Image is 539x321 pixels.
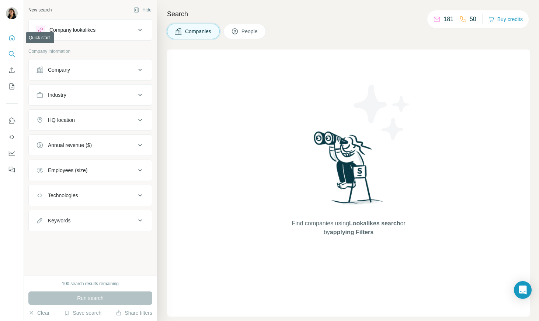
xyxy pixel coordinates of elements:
button: Quick start [6,31,18,44]
button: Employees (size) [29,161,152,179]
h4: Search [167,9,530,19]
img: Avatar [6,7,18,19]
button: Keywords [29,212,152,229]
button: Hide [128,4,157,16]
button: Search [6,47,18,61]
button: Save search [64,309,101,317]
button: Buy credits [488,14,523,24]
span: Find companies using or by [289,219,407,237]
button: Company [29,61,152,79]
p: 181 [444,15,453,24]
div: Technologies [48,192,78,199]
img: Surfe Illustration - Stars [349,79,415,146]
button: My lists [6,80,18,93]
button: Share filters [116,309,152,317]
span: applying Filters [330,229,373,235]
p: 50 [470,15,476,24]
button: Industry [29,86,152,104]
button: Dashboard [6,147,18,160]
div: Annual revenue ($) [48,141,92,149]
span: Lookalikes search [349,220,400,226]
div: HQ location [48,116,75,124]
p: Company information [28,48,152,55]
button: Use Surfe on LinkedIn [6,114,18,127]
span: Companies [185,28,212,35]
button: Company lookalikes [29,21,152,39]
button: Annual revenue ($) [29,136,152,154]
button: Technologies [29,187,152,204]
img: Surfe Illustration - Woman searching with binoculars [310,129,387,212]
div: New search [28,7,52,13]
button: Clear [28,309,49,317]
button: Feedback [6,163,18,176]
div: Company [48,66,70,74]
button: HQ location [29,111,152,129]
div: 100 search results remaining [62,280,119,287]
div: Employees (size) [48,167,87,174]
div: Open Intercom Messenger [514,281,532,299]
span: People [241,28,258,35]
button: Use Surfe API [6,130,18,144]
div: Industry [48,91,66,99]
div: Keywords [48,217,70,224]
div: Company lookalikes [49,26,95,34]
button: Enrich CSV [6,64,18,77]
